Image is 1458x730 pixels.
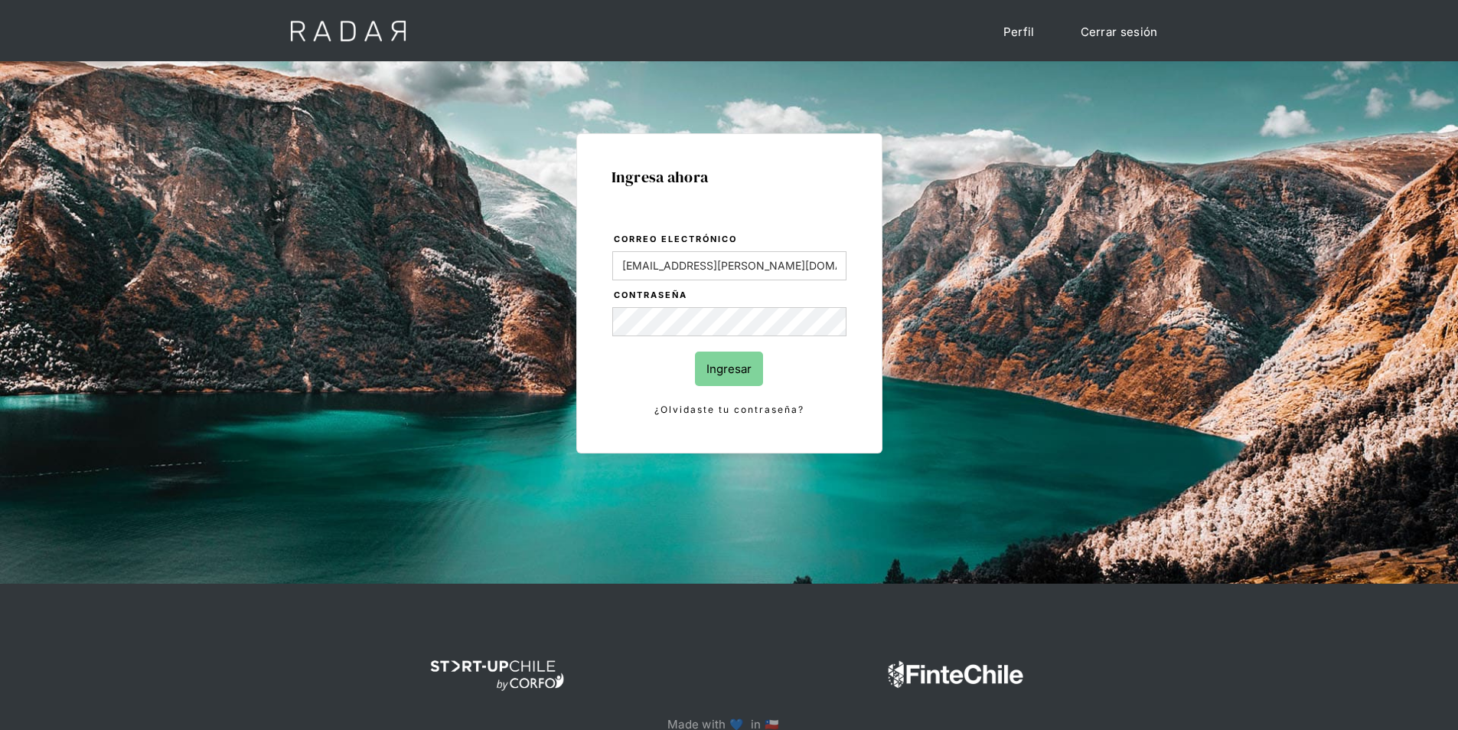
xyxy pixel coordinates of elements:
form: Login Form [612,231,847,418]
h1: Ingresa ahora [612,169,847,185]
a: Perfil [988,15,1050,48]
label: Contraseña [614,288,846,303]
label: Correo electrónico [614,232,846,247]
input: Ingresar [695,352,763,386]
a: Cerrar sesión [1065,15,1173,48]
a: ¿Olvidaste tu contraseña? [612,401,846,418]
input: bruce@wayne.com [612,251,846,280]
